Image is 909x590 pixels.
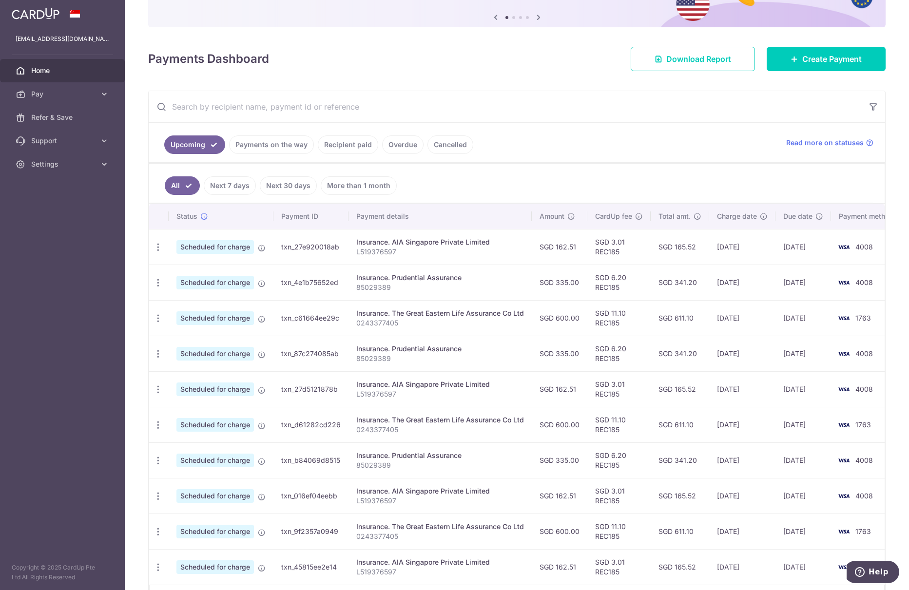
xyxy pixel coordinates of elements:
[631,47,755,71] a: Download Report
[834,490,853,502] img: Bank Card
[273,549,348,585] td: txn_45815ee2e14
[587,549,651,585] td: SGD 3.01 REC185
[834,526,853,537] img: Bank Card
[651,265,709,300] td: SGD 341.20
[356,273,524,283] div: Insurance. Prudential Assurance
[176,240,254,254] span: Scheduled for charge
[176,454,254,467] span: Scheduled for charge
[356,486,524,496] div: Insurance. AIA Singapore Private Limited
[356,380,524,389] div: Insurance. AIA Singapore Private Limited
[651,407,709,442] td: SGD 611.10
[148,50,269,68] h4: Payments Dashboard
[176,311,254,325] span: Scheduled for charge
[855,278,873,286] span: 4008
[855,314,871,322] span: 1763
[767,47,886,71] a: Create Payment
[12,8,59,19] img: CardUp
[356,344,524,354] div: Insurance. Prudential Assurance
[260,176,317,195] a: Next 30 days
[651,371,709,407] td: SGD 165.52
[587,478,651,514] td: SGD 3.01 REC185
[540,211,564,221] span: Amount
[587,336,651,371] td: SGD 6.20 REC185
[164,135,225,154] a: Upcoming
[356,557,524,567] div: Insurance. AIA Singapore Private Limited
[775,229,831,265] td: [DATE]
[709,336,775,371] td: [DATE]
[16,34,109,44] p: [EMAIL_ADDRESS][DOMAIN_NAME]
[356,415,524,425] div: Insurance. The Great Eastern Life Assurance Co Ltd
[775,300,831,336] td: [DATE]
[165,176,200,195] a: All
[587,407,651,442] td: SGD 11.10 REC185
[855,492,873,500] span: 4008
[855,456,873,464] span: 4008
[532,549,587,585] td: SGD 162.51
[775,265,831,300] td: [DATE]
[587,300,651,336] td: SGD 11.10 REC185
[176,525,254,538] span: Scheduled for charge
[31,159,96,169] span: Settings
[176,418,254,432] span: Scheduled for charge
[834,455,853,466] img: Bank Card
[709,229,775,265] td: [DATE]
[855,527,871,535] span: 1763
[775,442,831,478] td: [DATE]
[273,371,348,407] td: txn_27d5121878b
[427,135,473,154] a: Cancelled
[149,91,862,122] input: Search by recipient name, payment id or reference
[532,300,587,336] td: SGD 600.00
[587,514,651,549] td: SGD 11.10 REC185
[709,371,775,407] td: [DATE]
[204,176,256,195] a: Next 7 days
[651,336,709,371] td: SGD 341.20
[855,243,873,251] span: 4008
[532,407,587,442] td: SGD 600.00
[348,204,532,229] th: Payment details
[651,229,709,265] td: SGD 165.52
[229,135,314,154] a: Payments on the way
[176,560,254,574] span: Scheduled for charge
[651,478,709,514] td: SGD 165.52
[709,407,775,442] td: [DATE]
[176,276,254,289] span: Scheduled for charge
[31,136,96,146] span: Support
[709,300,775,336] td: [DATE]
[532,442,587,478] td: SGD 335.00
[775,478,831,514] td: [DATE]
[834,277,853,288] img: Bank Card
[834,383,853,395] img: Bank Card
[775,336,831,371] td: [DATE]
[651,549,709,585] td: SGD 165.52
[356,247,524,257] p: L519376597
[532,478,587,514] td: SGD 162.51
[651,514,709,549] td: SGD 611.10
[356,283,524,292] p: 85029389
[356,567,524,577] p: L519376597
[651,300,709,336] td: SGD 611.10
[651,442,709,478] td: SGD 341.20
[786,138,864,148] span: Read more on statuses
[176,489,254,503] span: Scheduled for charge
[356,451,524,460] div: Insurance. Prudential Assurance
[666,53,731,65] span: Download Report
[273,265,348,300] td: txn_4e1b75652ed
[321,176,397,195] a: More than 1 month
[273,514,348,549] td: txn_9f2357a0949
[587,265,651,300] td: SGD 6.20 REC185
[595,211,632,221] span: CardUp fee
[273,478,348,514] td: txn_016ef04eebb
[356,308,524,318] div: Insurance. The Great Eastern Life Assurance Co Ltd
[709,514,775,549] td: [DATE]
[356,496,524,506] p: L519376597
[717,211,757,221] span: Charge date
[176,382,254,396] span: Scheduled for charge
[783,211,812,221] span: Due date
[709,442,775,478] td: [DATE]
[658,211,691,221] span: Total amt.
[587,371,651,407] td: SGD 3.01 REC185
[834,312,853,324] img: Bank Card
[855,385,873,393] span: 4008
[532,265,587,300] td: SGD 335.00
